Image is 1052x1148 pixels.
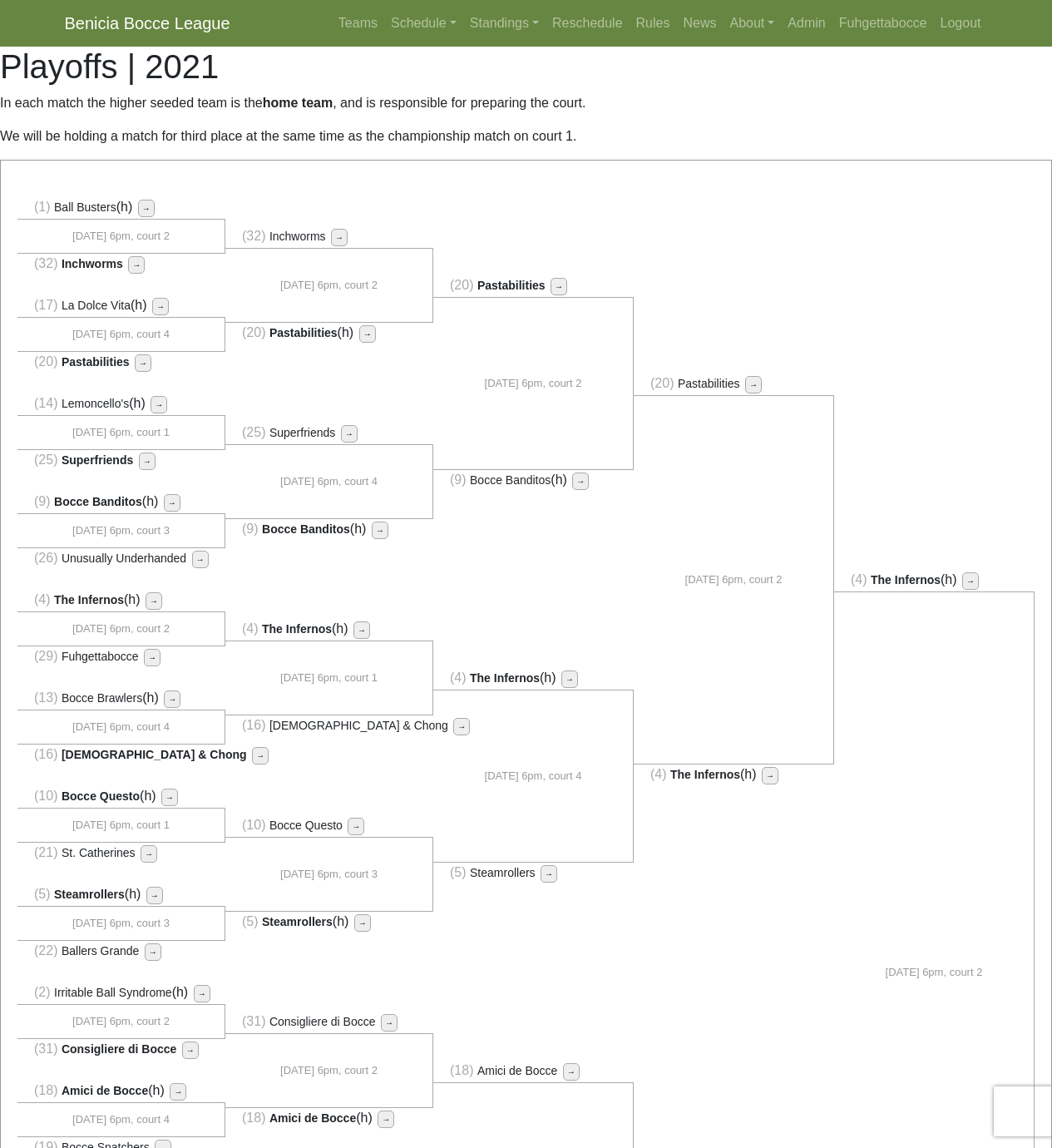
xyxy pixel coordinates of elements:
[871,573,941,586] span: The Infernos
[62,789,140,803] span: Bocce Questo
[34,551,57,565] span: (26)
[34,887,51,901] span: (5)
[34,1042,57,1056] span: (31)
[630,7,677,40] a: Rules
[152,298,169,315] button: →
[280,670,378,686] span: [DATE] 6pm, court 1
[34,1083,57,1097] span: (18)
[269,230,326,243] span: Inchworms
[17,884,225,907] li: (h)
[151,396,167,413] button: →
[34,354,57,369] span: (20)
[348,818,364,835] button: →
[72,719,170,735] span: [DATE] 6pm, court 4
[145,943,161,961] button: →
[72,915,170,932] span: [DATE] 6pm, court 3
[146,887,163,904] button: →
[54,593,124,606] span: The Infernos
[934,7,988,40] a: Logout
[225,1107,433,1130] li: (h)
[381,1014,398,1032] button: →
[463,7,546,40] a: Standings
[72,522,170,539] span: [DATE] 6pm, court 3
[139,453,156,470] button: →
[225,322,433,344] li: (h)
[269,1015,376,1028] span: Consigliere di Bocce
[146,592,162,610] button: →
[676,7,723,40] a: News
[34,200,51,214] span: (1)
[17,295,225,318] li: (h)
[551,278,567,295] button: →
[72,228,170,245] span: [DATE] 6pm, court 2
[34,494,51,508] span: (9)
[62,299,131,312] span: La Dolce Vita
[485,768,582,784] span: [DATE] 6pm, court 4
[450,865,467,879] span: (5)
[450,278,473,292] span: (20)
[561,670,578,688] button: →
[433,469,634,492] li: (h)
[54,495,142,508] span: Bocce Banditos
[541,865,557,883] button: →
[54,200,116,214] span: Ball Busters
[17,197,225,220] li: (h)
[34,396,57,410] span: (14)
[62,846,136,859] span: St. Catherines
[563,1063,580,1081] button: →
[34,845,57,859] span: (21)
[62,748,247,761] span: [DEMOGRAPHIC_DATA] & Chong
[650,767,667,781] span: (4)
[128,256,145,274] button: →
[135,354,151,372] button: →
[65,7,230,40] a: Benicia Bocce League
[242,621,259,636] span: (4)
[62,1042,176,1056] span: Consigliere di Bocce
[242,818,265,832] span: (10)
[450,473,467,487] span: (9)
[242,914,259,928] span: (5)
[572,473,589,490] button: →
[353,621,370,639] button: →
[34,298,57,312] span: (17)
[263,96,333,110] strong: home team
[723,7,781,40] a: About
[262,622,332,636] span: The Infernos
[485,375,582,392] span: [DATE] 6pm, court 2
[34,592,51,606] span: (4)
[34,747,57,761] span: (16)
[341,425,358,443] button: →
[269,326,338,339] span: Pastabilities
[62,691,142,705] span: Bocce Brawlers
[138,200,155,217] button: →
[72,621,170,637] span: [DATE] 6pm, court 2
[242,522,259,536] span: (9)
[164,494,180,512] button: →
[477,1064,557,1077] span: Amici de Bocce
[650,376,674,390] span: (20)
[269,1111,356,1125] span: Amici de Bocce
[242,718,265,732] span: (16)
[72,1111,170,1128] span: [DATE] 6pm, court 4
[225,518,433,541] li: (h)
[280,1062,378,1079] span: [DATE] 6pm, court 2
[225,619,433,641] li: (h)
[450,670,467,685] span: (4)
[851,572,867,586] span: (4)
[62,355,130,369] span: Pastabilities
[72,326,170,343] span: [DATE] 6pm, court 4
[72,1013,170,1030] span: [DATE] 6pm, court 2
[34,943,57,957] span: (22)
[546,7,630,40] a: Reschedule
[62,1084,148,1097] span: Amici de Bocce
[54,986,172,999] span: Irritable Ball Syndrome
[225,911,433,933] li: (h)
[182,1042,199,1059] button: →
[280,866,378,883] span: [DATE] 6pm, court 3
[242,1014,265,1028] span: (31)
[144,649,161,666] button: →
[762,767,778,784] button: →
[62,257,123,270] span: Inchworms
[269,426,335,439] span: Superfriends
[170,1083,186,1101] button: →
